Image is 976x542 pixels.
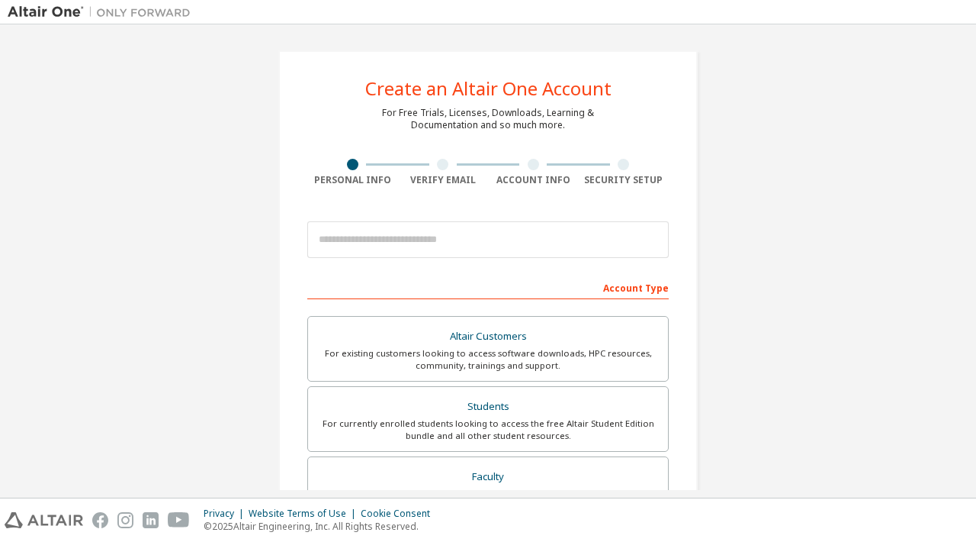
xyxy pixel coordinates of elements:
[317,487,659,511] div: For faculty & administrators of academic institutions administering students and accessing softwa...
[317,418,659,442] div: For currently enrolled students looking to access the free Altair Student Edition bundle and all ...
[361,508,439,520] div: Cookie Consent
[92,512,108,528] img: facebook.svg
[398,174,489,186] div: Verify Email
[168,512,190,528] img: youtube.svg
[488,174,579,186] div: Account Info
[204,508,249,520] div: Privacy
[143,512,159,528] img: linkedin.svg
[382,107,594,131] div: For Free Trials, Licenses, Downloads, Learning & Documentation and so much more.
[365,79,612,98] div: Create an Altair One Account
[204,520,439,533] p: © 2025 Altair Engineering, Inc. All Rights Reserved.
[8,5,198,20] img: Altair One
[307,174,398,186] div: Personal Info
[307,275,669,299] div: Account Type
[5,512,83,528] img: altair_logo.svg
[317,396,659,418] div: Students
[117,512,133,528] img: instagram.svg
[249,508,361,520] div: Website Terms of Use
[317,347,659,372] div: For existing customers looking to access software downloads, HPC resources, community, trainings ...
[317,326,659,347] div: Altair Customers
[317,466,659,488] div: Faculty
[579,174,669,186] div: Security Setup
